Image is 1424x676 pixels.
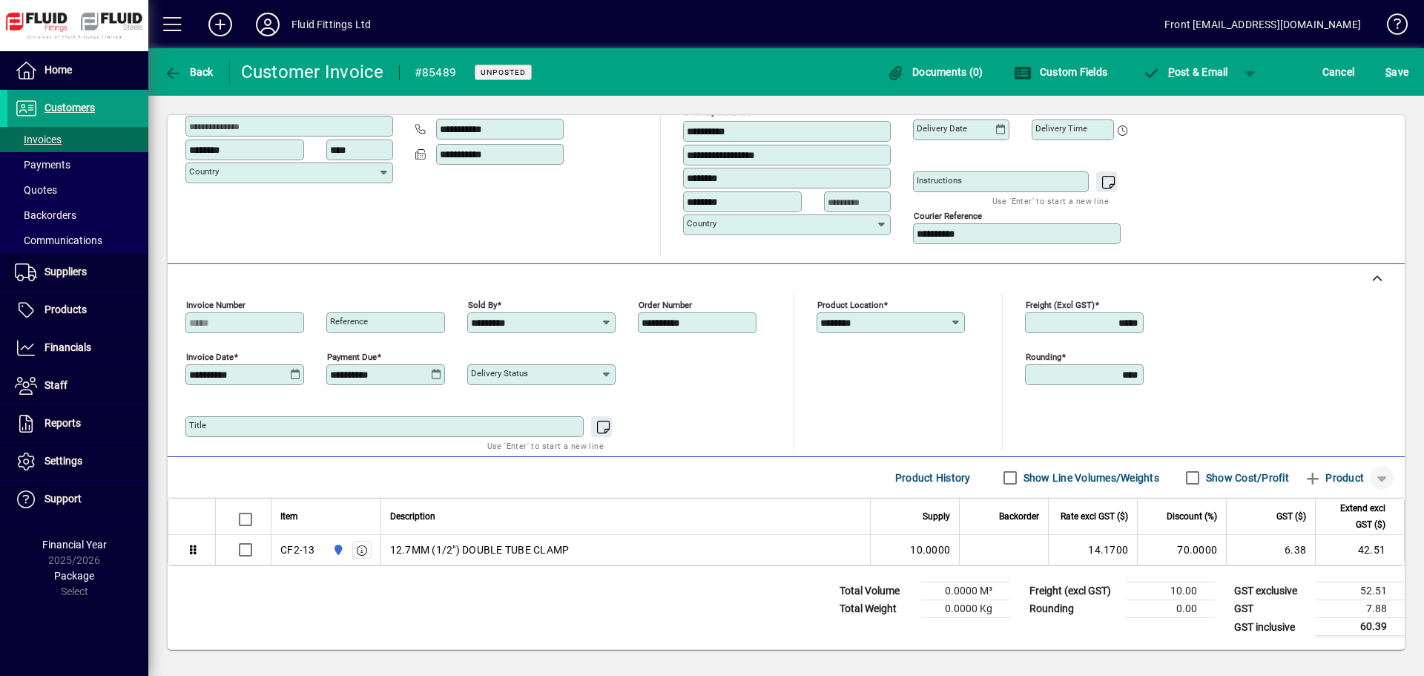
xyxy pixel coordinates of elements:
[910,542,950,557] span: 10.0000
[917,123,967,134] mat-label: Delivery date
[992,192,1109,209] mat-hint: Use 'Enter' to start a new line
[1322,60,1355,84] span: Cancel
[44,102,95,114] span: Customers
[1142,66,1228,78] span: ost & Email
[1227,600,1316,618] td: GST
[148,59,230,85] app-page-header-button: Back
[895,466,971,490] span: Product History
[390,542,570,557] span: 12.7MM (1/2") DOUBLE TUBE CLAMP
[1315,535,1404,565] td: 42.51
[871,96,894,119] button: Choose address
[7,292,148,329] a: Products
[15,134,62,145] span: Invoices
[1022,600,1126,618] td: Rounding
[197,11,244,38] button: Add
[481,68,526,77] span: Unposted
[186,352,234,362] mat-label: Invoice date
[15,184,57,196] span: Quotes
[7,52,148,89] a: Home
[280,542,315,557] div: CF2-13
[1058,542,1128,557] div: 14.1700
[7,367,148,404] a: Staff
[1021,470,1159,485] label: Show Line Volumes/Weights
[639,300,692,310] mat-label: Order number
[1227,583,1316,600] td: GST exclusive
[160,59,217,85] button: Back
[889,465,977,491] button: Product History
[1126,583,1215,600] td: 10.00
[832,600,921,618] td: Total Weight
[7,329,148,367] a: Financials
[327,352,377,362] mat-label: Payment due
[471,368,528,378] mat-label: Delivery status
[189,420,206,430] mat-label: Title
[330,316,368,326] mat-label: Reference
[7,177,148,203] a: Quotes
[817,300,883,310] mat-label: Product location
[1026,352,1061,362] mat-label: Rounding
[1316,618,1405,637] td: 60.39
[7,152,148,177] a: Payments
[44,417,81,429] span: Reports
[1316,600,1405,618] td: 7.88
[847,95,871,119] a: View on map
[921,583,1010,600] td: 0.0000 M³
[15,159,70,171] span: Payments
[7,254,148,291] a: Suppliers
[1168,66,1175,78] span: P
[7,481,148,518] a: Support
[887,66,983,78] span: Documents (0)
[54,570,94,582] span: Package
[390,508,435,525] span: Description
[15,209,76,221] span: Backorders
[1135,59,1236,85] button: Post & Email
[189,166,219,177] mat-label: Country
[44,493,82,505] span: Support
[1126,600,1215,618] td: 0.00
[1319,59,1359,85] button: Cancel
[44,341,91,353] span: Financials
[415,61,457,85] div: #85489
[1164,13,1361,36] div: Front [EMAIL_ADDRESS][DOMAIN_NAME]
[1026,300,1095,310] mat-label: Freight (excl GST)
[44,303,87,315] span: Products
[7,405,148,442] a: Reports
[999,508,1039,525] span: Backorder
[1203,470,1289,485] label: Show Cost/Profit
[687,218,716,229] mat-label: Country
[7,443,148,480] a: Settings
[291,13,371,36] div: Fluid Fittings Ltd
[1167,508,1217,525] span: Discount (%)
[1227,618,1316,637] td: GST inclusive
[468,300,497,310] mat-label: Sold by
[42,539,107,551] span: Financial Year
[1022,583,1126,600] td: Freight (excl GST)
[1276,508,1306,525] span: GST ($)
[1061,508,1128,525] span: Rate excl GST ($)
[1325,500,1385,533] span: Extend excl GST ($)
[1137,535,1226,565] td: 70.0000
[1035,123,1087,134] mat-label: Delivery time
[1376,3,1405,51] a: Knowledge Base
[44,455,82,467] span: Settings
[1316,583,1405,600] td: 52.51
[1382,59,1412,85] button: Save
[921,600,1010,618] td: 0.0000 Kg
[1226,535,1315,565] td: 6.38
[7,127,148,152] a: Invoices
[186,300,245,310] mat-label: Invoice number
[44,379,67,391] span: Staff
[914,211,982,221] mat-label: Courier Reference
[923,508,950,525] span: Supply
[1010,59,1111,85] button: Custom Fields
[1385,60,1408,84] span: ave
[15,234,102,246] span: Communications
[244,11,291,38] button: Profile
[883,59,987,85] button: Documents (0)
[164,66,214,78] span: Back
[241,60,384,84] div: Customer Invoice
[1304,466,1364,490] span: Product
[7,228,148,253] a: Communications
[487,437,604,454] mat-hint: Use 'Enter' to start a new line
[832,583,921,600] td: Total Volume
